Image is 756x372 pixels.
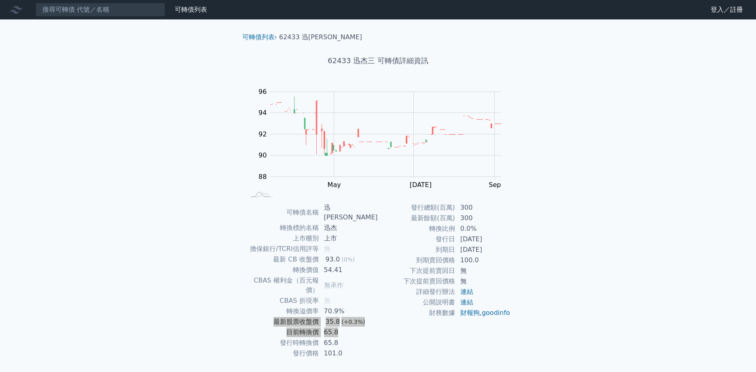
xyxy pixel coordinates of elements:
tspan: 92 [258,130,267,138]
td: 財務數據 [378,308,455,318]
td: 300 [455,213,511,223]
td: 上市櫃別 [246,233,319,244]
td: 70.9% [319,306,378,317]
li: › [242,32,277,42]
tspan: 90 [258,151,267,159]
td: 發行總額(百萬) [378,202,455,213]
li: 62433 迅[PERSON_NAME] [279,32,362,42]
td: 發行日 [378,234,455,244]
iframe: Chat Widget [716,333,756,372]
td: 65.8 [319,338,378,348]
span: (0%) [341,256,355,263]
td: 100.0 [455,255,511,266]
td: 101.0 [319,348,378,359]
td: 65.8 [319,327,378,338]
td: CBAS 折現率 [246,295,319,306]
tspan: May [328,181,341,189]
td: 無 [455,266,511,276]
a: 可轉債列表 [175,6,207,13]
td: 目前轉換價 [246,327,319,338]
td: 可轉債名稱 [246,202,319,223]
a: 登入／註冊 [704,3,750,16]
td: CBAS 權利金（百元報價） [246,275,319,295]
a: 可轉債列表 [242,33,275,41]
tspan: 88 [258,173,267,181]
a: 連結 [460,298,473,306]
a: goodinfo [482,309,510,317]
div: 93.0 [324,255,342,264]
td: 最新股票收盤價 [246,317,319,327]
tspan: 96 [258,88,267,96]
td: 無 [455,276,511,287]
td: 轉換溢價率 [246,306,319,317]
g: Chart [254,88,513,189]
span: 無承作 [324,281,343,289]
td: 下次提前賣回日 [378,266,455,276]
td: 最新 CB 收盤價 [246,254,319,265]
td: 轉換價值 [246,265,319,275]
td: 到期日 [378,244,455,255]
span: 無 [324,245,330,253]
tspan: [DATE] [410,181,432,189]
td: 到期賣回價格 [378,255,455,266]
td: 迅[PERSON_NAME] [319,202,378,223]
div: 聊天小工具 [716,333,756,372]
td: 轉換標的名稱 [246,223,319,233]
span: (+0.3%) [341,319,365,325]
span: 無 [324,297,330,304]
a: 財報狗 [460,309,480,317]
tspan: Sep [489,181,501,189]
a: 連結 [460,288,473,295]
td: 發行價格 [246,348,319,359]
td: 發行時轉換價 [246,338,319,348]
td: 公開說明書 [378,297,455,308]
td: [DATE] [455,244,511,255]
td: 最新餘額(百萬) [378,213,455,223]
td: [DATE] [455,234,511,244]
td: 轉換比例 [378,223,455,234]
td: 300 [455,202,511,213]
div: 35.8 [324,317,342,327]
td: 擔保銀行/TCRI信用評等 [246,244,319,254]
td: 54.41 [319,265,378,275]
tspan: 94 [258,109,267,117]
td: 下次提前賣回價格 [378,276,455,287]
td: 0.0% [455,223,511,234]
input: 搜尋可轉債 代號／名稱 [36,3,165,17]
td: 詳細發行辦法 [378,287,455,297]
td: 迅杰 [319,223,378,233]
td: , [455,308,511,318]
h1: 62433 迅杰三 可轉債詳細資訊 [236,55,521,66]
td: 上市 [319,233,378,244]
